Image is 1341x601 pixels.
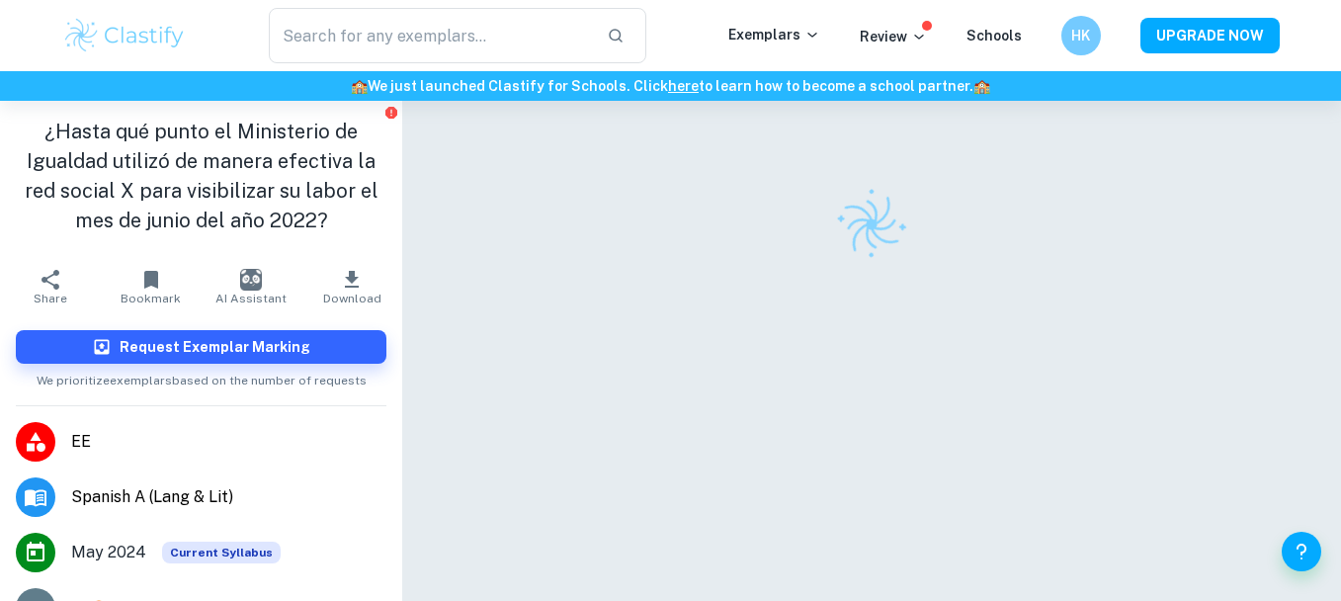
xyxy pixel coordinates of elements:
[101,259,202,314] button: Bookmark
[240,269,262,291] img: AI Assistant
[71,541,146,564] span: May 2024
[162,542,281,563] span: Current Syllabus
[1061,16,1101,55] button: HK
[269,8,592,63] input: Search for any exemplars...
[37,364,367,389] span: We prioritize exemplars based on the number of requests
[1282,532,1321,571] button: Help and Feedback
[728,24,820,45] p: Exemplars
[120,336,310,358] h6: Request Exemplar Marking
[34,292,67,305] span: Share
[668,78,699,94] a: here
[16,117,386,235] h1: ¿Hasta qué punto el Ministerio de Igualdad utilizó de manera efectiva la red social X para visibi...
[4,75,1337,97] h6: We just launched Clastify for Schools. Click to learn how to become a school partner.
[301,259,402,314] button: Download
[71,485,386,509] span: Spanish A (Lang & Lit)
[202,259,302,314] button: AI Assistant
[121,292,181,305] span: Bookmark
[973,78,990,94] span: 🏫
[351,78,368,94] span: 🏫
[1140,18,1280,53] button: UPGRADE NOW
[16,330,386,364] button: Request Exemplar Marking
[215,292,287,305] span: AI Assistant
[383,105,398,120] button: Report issue
[823,176,921,274] img: Clastify logo
[162,542,281,563] div: This exemplar is based on the current syllabus. Feel free to refer to it for inspiration/ideas wh...
[323,292,381,305] span: Download
[966,28,1022,43] a: Schools
[62,16,188,55] img: Clastify logo
[71,430,386,454] span: EE
[1069,25,1092,46] h6: HK
[860,26,927,47] p: Review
